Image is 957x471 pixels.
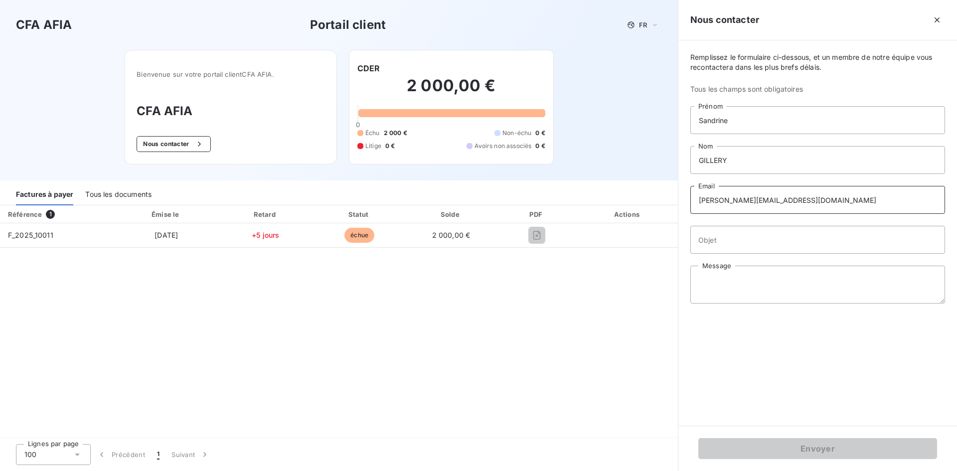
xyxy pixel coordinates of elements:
div: PDF [498,209,576,219]
button: Suivant [165,444,216,465]
span: échue [344,228,374,243]
div: Solde [408,209,494,219]
span: 1 [157,450,159,460]
span: 0 [356,121,360,129]
h5: Nous contacter [690,13,759,27]
span: F_2025_10011 [8,231,53,239]
h3: Portail client [310,16,386,34]
span: Échu [365,129,380,138]
button: Précédent [91,444,151,465]
span: 100 [24,450,36,460]
div: Factures à payer [16,184,73,205]
h2: 2 000,00 € [357,76,545,106]
h3: CFA AFIA [137,102,324,120]
input: placeholder [690,146,945,174]
div: Statut [315,209,404,219]
span: +5 jours [252,231,279,239]
div: Tous les documents [85,184,152,205]
button: Nous contacter [137,136,210,152]
span: 0 € [535,129,545,138]
span: Non-échu [502,129,531,138]
span: [DATE] [155,231,178,239]
span: 1 [46,210,55,219]
span: Bienvenue sur votre portail client CFA AFIA . [137,70,324,78]
div: Référence [8,210,42,218]
h6: CDER [357,62,380,74]
span: 2 000 € [384,129,407,138]
div: Actions [580,209,676,219]
input: placeholder [690,106,945,134]
span: 2 000,00 € [432,231,471,239]
span: FR [639,21,647,29]
button: Envoyer [698,438,937,459]
span: Remplissez le formulaire ci-dessous, et un membre de notre équipe vous recontactera dans les plus... [690,52,945,72]
input: placeholder [690,186,945,214]
button: 1 [151,444,165,465]
span: 0 € [385,142,395,151]
span: Litige [365,142,381,151]
input: placeholder [690,226,945,254]
span: Tous les champs sont obligatoires [690,84,945,94]
div: Retard [220,209,311,219]
span: 0 € [535,142,545,151]
div: Émise le [117,209,216,219]
h3: CFA AFIA [16,16,72,34]
span: Avoirs non associés [475,142,531,151]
